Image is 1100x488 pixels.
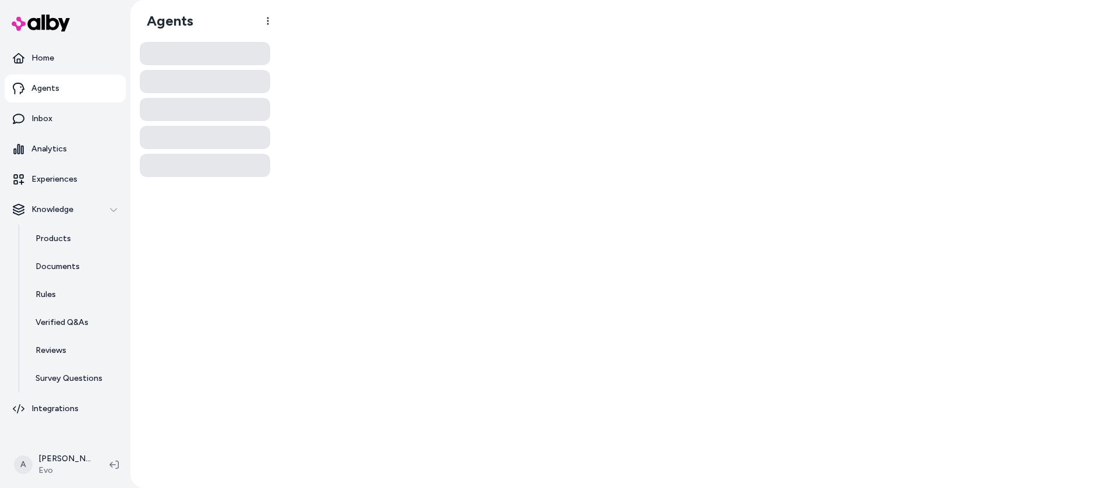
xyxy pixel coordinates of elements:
a: Inbox [5,105,126,133]
p: Products [36,233,71,245]
a: Rules [24,281,126,309]
p: Reviews [36,345,66,356]
a: Integrations [5,395,126,423]
button: Knowledge [5,196,126,224]
p: Rules [36,289,56,300]
button: A[PERSON_NAME]Evo [7,446,100,483]
img: alby Logo [12,15,70,31]
p: [PERSON_NAME] [38,453,91,465]
a: Reviews [24,337,126,365]
p: Knowledge [31,204,73,215]
a: Agents [5,75,126,102]
a: Experiences [5,165,126,193]
p: Survey Questions [36,373,102,384]
a: Survey Questions [24,365,126,392]
a: Verified Q&As [24,309,126,337]
p: Analytics [31,143,67,155]
h1: Agents [137,12,193,30]
a: Documents [24,253,126,281]
span: A [14,455,33,474]
a: Analytics [5,135,126,163]
p: Experiences [31,174,77,185]
p: Home [31,52,54,64]
p: Inbox [31,113,52,125]
p: Integrations [31,403,79,415]
span: Evo [38,465,91,476]
a: Home [5,44,126,72]
a: Products [24,225,126,253]
p: Documents [36,261,80,273]
p: Agents [31,83,59,94]
p: Verified Q&As [36,317,89,328]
